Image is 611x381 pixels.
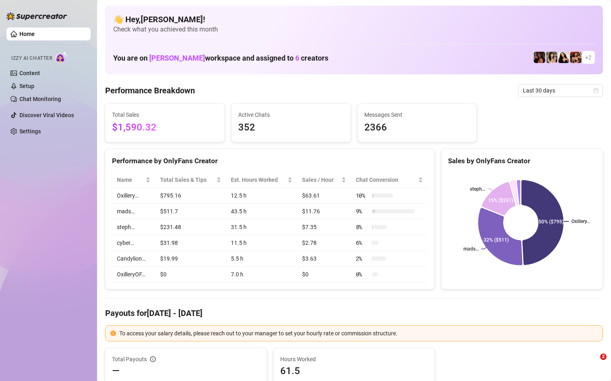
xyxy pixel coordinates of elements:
div: To access your salary details, please reach out to your manager to set your hourly rate or commis... [119,329,598,338]
span: Name [117,175,144,184]
span: + 2 [585,53,592,62]
h4: 👋 Hey, [PERSON_NAME] ! [113,14,595,25]
span: 61.5 [280,364,428,377]
td: 5.5 h [226,251,297,267]
div: Performance by OnlyFans Creator [112,156,428,166]
h1: You are on workspace and assigned to creators [113,54,328,63]
span: calendar [594,88,598,93]
td: $7.35 [297,219,351,235]
span: exclamation-circle [110,330,116,336]
a: Home [19,31,35,37]
td: 31.5 h [226,219,297,235]
th: Total Sales & Tips [155,172,226,188]
span: Izzy AI Chatter [11,55,52,62]
a: Setup [19,83,34,89]
td: mads… [112,204,155,219]
td: $31.98 [155,235,226,251]
td: $3.63 [297,251,351,267]
td: 12.5 h [226,188,297,204]
td: OxilleryOF… [112,267,155,282]
td: 11.5 h [226,235,297,251]
span: Active Chats [238,110,344,119]
td: $0 [155,267,226,282]
span: 10 % [356,191,369,200]
span: Total Payouts [112,355,147,364]
span: 352 [238,120,344,135]
span: 9 % [356,207,369,216]
span: Check what you achieved this month [113,25,595,34]
td: $511.7 [155,204,226,219]
th: Chat Conversion [351,172,428,188]
span: [PERSON_NAME] [149,54,205,62]
img: Candylion [546,52,557,63]
a: Chat Monitoring [19,96,61,102]
img: mads [558,52,569,63]
span: 6 [295,54,299,62]
span: Total Sales & Tips [160,175,215,184]
span: 0 % [356,270,369,279]
td: Candylion… [112,251,155,267]
span: — [112,364,120,377]
td: $0 [297,267,351,282]
td: Oxillery… [112,188,155,204]
span: 6 % [356,238,369,247]
span: $1,590.32 [112,120,218,135]
span: Messages Sent [364,110,470,119]
td: $231.48 [155,219,226,235]
span: 8 % [356,223,369,232]
a: Settings [19,128,41,135]
span: Chat Conversion [356,175,417,184]
td: $19.99 [155,251,226,267]
th: Name [112,172,155,188]
span: info-circle [150,356,156,362]
h4: Performance Breakdown [105,85,195,96]
img: AI Chatter [55,51,68,63]
a: Content [19,70,40,76]
span: Sales / Hour [302,175,340,184]
a: Discover Viral Videos [19,112,74,118]
span: 2366 [364,120,470,135]
span: Hours Worked [280,355,428,364]
text: steph… [470,186,486,192]
img: steph [534,52,545,63]
span: Total Sales [112,110,218,119]
text: mads… [463,246,479,252]
td: $63.61 [297,188,351,204]
iframe: Intercom live chat [584,354,603,373]
td: $2.78 [297,235,351,251]
div: Sales by OnlyFans Creator [448,156,596,166]
img: logo-BBDzfeDw.svg [6,12,67,20]
span: 2 % [356,254,369,263]
td: 43.5 h [226,204,297,219]
td: 7.0 h [226,267,297,282]
text: Oxillery… [571,219,590,224]
td: steph… [112,219,155,235]
td: $795.16 [155,188,226,204]
span: 2 [600,354,607,360]
td: $11.76 [297,204,351,219]
th: Sales / Hour [297,172,351,188]
div: Est. Hours Worked [231,175,286,184]
span: Last 30 days [523,84,598,97]
td: cyber… [112,235,155,251]
h4: Payouts for [DATE] - [DATE] [105,307,603,319]
img: Oxillery [570,52,581,63]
